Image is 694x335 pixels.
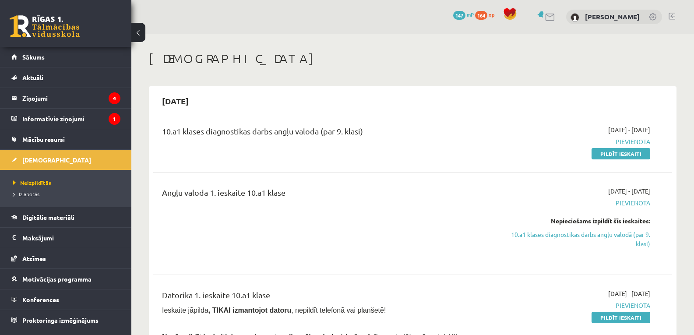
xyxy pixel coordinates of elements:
[496,198,650,208] span: Pievienota
[22,88,120,108] legend: Ziņojumi
[11,248,120,268] a: Atzīmes
[453,11,474,18] a: 147 mP
[592,312,650,323] a: Pildīt ieskaiti
[162,289,483,305] div: Datorika 1. ieskaite 10.a1 klase
[496,216,650,226] div: Nepieciešams izpildīt šīs ieskaites:
[11,88,120,108] a: Ziņojumi4
[22,53,45,61] span: Sākums
[453,11,465,20] span: 147
[608,289,650,298] span: [DATE] - [DATE]
[11,150,120,170] a: [DEMOGRAPHIC_DATA]
[496,230,650,248] a: 10.a1 klases diagnostikas darbs angļu valodā (par 9. klasi)
[22,109,120,129] legend: Informatīvie ziņojumi
[11,207,120,227] a: Digitālie materiāli
[475,11,499,18] a: 164 xp
[585,12,640,21] a: [PERSON_NAME]
[496,137,650,146] span: Pievienota
[496,301,650,310] span: Pievienota
[22,135,65,143] span: Mācību resursi
[109,113,120,125] i: 1
[11,109,120,129] a: Informatīvie ziņojumi1
[475,11,487,20] span: 164
[13,179,123,187] a: Neizpildītās
[11,47,120,67] a: Sākums
[571,13,579,22] img: Dana Blaumane
[22,213,74,221] span: Digitālie materiāli
[11,269,120,289] a: Motivācijas programma
[608,125,650,134] span: [DATE] - [DATE]
[153,91,197,111] h2: [DATE]
[22,254,46,262] span: Atzīmes
[13,179,51,186] span: Neizpildītās
[11,289,120,310] a: Konferences
[22,228,120,248] legend: Maksājumi
[162,187,483,203] div: Angļu valoda 1. ieskaite 10.a1 klase
[13,190,123,198] a: Izlabotās
[13,190,39,197] span: Izlabotās
[22,296,59,303] span: Konferences
[208,307,291,314] b: , TIKAI izmantojot datoru
[467,11,474,18] span: mP
[11,310,120,330] a: Proktoringa izmēģinājums
[11,228,120,248] a: Maksājumi
[11,67,120,88] a: Aktuāli
[162,307,386,314] span: Ieskaite jāpilda , nepildīt telefonā vai planšetē!
[489,11,494,18] span: xp
[11,129,120,149] a: Mācību resursi
[162,125,483,141] div: 10.a1 klases diagnostikas darbs angļu valodā (par 9. klasi)
[592,148,650,159] a: Pildīt ieskaiti
[608,187,650,196] span: [DATE] - [DATE]
[149,51,676,66] h1: [DEMOGRAPHIC_DATA]
[22,275,92,283] span: Motivācijas programma
[22,316,99,324] span: Proktoringa izmēģinājums
[22,156,91,164] span: [DEMOGRAPHIC_DATA]
[22,74,43,81] span: Aktuāli
[10,15,80,37] a: Rīgas 1. Tālmācības vidusskola
[109,92,120,104] i: 4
